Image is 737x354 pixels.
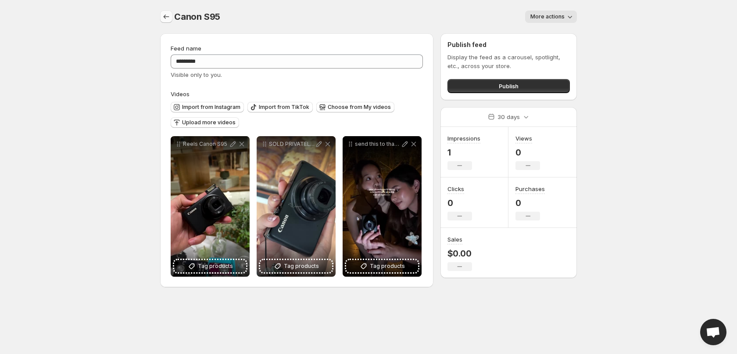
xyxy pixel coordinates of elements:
span: Choose from My videos [328,104,391,111]
p: Reels Canon S95 [183,141,229,148]
button: Tag products [174,260,246,272]
h3: Impressions [447,134,480,143]
h3: Views [515,134,532,143]
button: More actions [525,11,577,23]
span: Videos [171,90,190,98]
span: Import from Instagram [182,104,240,111]
button: Import from TikTok [247,102,313,112]
div: Reels Canon S95Tag products [171,136,250,277]
div: SOLD PRIVATELY canon powershot s95 g7x dupe stay tune for moreeee canonpowershot canonpowershots9... [257,136,336,277]
button: Import from Instagram [171,102,244,112]
span: Tag products [198,262,233,271]
span: Feed name [171,45,201,52]
span: More actions [530,13,565,20]
h3: Clicks [447,184,464,193]
p: Display the feed as a carousel, spotlight, etc., across your store. [447,53,570,70]
span: Publish [499,82,519,90]
h3: Purchases [515,184,545,193]
h2: Publish feed [447,40,570,49]
button: Choose from My videos [316,102,394,112]
p: 30 days [497,112,520,121]
p: 1 [447,147,480,158]
p: 0 [447,198,472,208]
a: Open chat [700,319,726,345]
h3: Sales [447,235,462,244]
p: 0 [515,147,540,158]
span: Tag products [284,262,319,271]
span: Import from TikTok [259,104,309,111]
p: 0 [515,198,545,208]
div: send this to that friend who always understands the assignment cant wait to reunite with my besti... [343,136,422,277]
button: Settings [160,11,172,23]
p: $0.00 [447,248,472,259]
span: Visible only to you. [171,71,222,78]
p: send this to that friend who always understands the assignment cant wait to reunite with my besti... [355,141,401,148]
p: SOLD PRIVATELY canon powershot s95 g7x dupe stay tune for moreeee canonpowershot canonpowershots9... [269,141,315,148]
button: Tag products [346,260,418,272]
span: Upload more videos [182,119,236,126]
span: Tag products [370,262,405,271]
button: Upload more videos [171,117,239,128]
span: Canon S95 [174,11,220,22]
button: Publish [447,79,570,93]
button: Tag products [260,260,332,272]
